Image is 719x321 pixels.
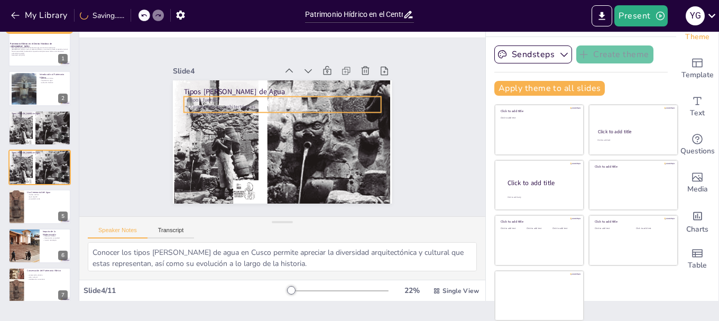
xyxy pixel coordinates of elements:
[8,268,71,302] div: 7
[8,189,71,224] div: 5
[12,154,68,157] p: tipos_fuentes
[676,202,718,240] div: Add charts and graphs
[686,6,705,25] div: Y G
[43,230,68,236] p: Impacto de la Modernización
[676,164,718,202] div: Add images, graphics, shapes or video
[40,77,68,79] p: patrimonio_hídrico
[12,112,68,115] p: Tipos [PERSON_NAME] de Agua
[12,119,68,121] p: función_cultural
[688,260,707,271] span: Table
[12,158,68,160] p: función_cultural
[186,44,291,76] div: Slide 4
[676,50,718,88] div: Add ready made slides
[27,278,68,280] p: colaboración_comunitaria
[188,90,382,137] p: función_cultural
[508,178,575,187] div: Click to add title
[685,31,709,43] span: Theme
[595,227,628,230] div: Click to add text
[40,81,68,83] p: evolución_histórica
[58,54,68,63] div: 1
[27,198,68,200] p: comunidad_unida
[27,270,68,273] p: Conservación del Patrimonio Hídrico
[88,242,477,271] textarea: Conocer los tipos [PERSON_NAME] de agua en Cusco permite apreciar la diversidad arquitectónica y ...
[494,81,605,96] button: Apply theme to all slides
[592,5,612,26] button: Export to PowerPoint
[27,274,68,277] p: conservación_efectiva
[305,7,403,22] input: Insert title
[27,191,68,194] p: Uso Ceremonial del Agua
[12,115,68,117] p: tipos_fuentes
[501,227,524,230] div: Click to add text
[501,219,576,224] div: Click to add title
[8,32,71,67] div: 1
[598,129,668,135] div: Click to add title
[681,69,714,81] span: Template
[687,184,708,195] span: Media
[88,227,148,239] button: Speaker Notes
[148,227,195,239] button: Transcript
[8,7,72,24] button: My Library
[43,235,68,237] p: deterioro_fuentes
[12,151,68,154] p: Tipos [PERSON_NAME] de Agua
[84,286,287,296] div: Slide 4 / 11
[189,84,383,131] p: características_architectónicas
[676,126,718,164] div: Get real-time input from your audience
[636,227,669,230] div: Click to add text
[12,54,68,57] p: Generated with [URL]
[399,286,425,296] div: 22 %
[192,67,388,118] p: Tipos [PERSON_NAME] de Agua
[443,287,479,295] span: Single View
[27,194,68,196] p: rituales_andinos
[43,239,68,241] p: nuevas_tecnologías
[686,224,708,235] span: Charts
[676,240,718,278] div: Add a table
[576,45,653,63] button: Create theme
[58,251,68,260] div: 6
[58,290,68,300] div: 7
[680,145,715,157] span: Questions
[58,172,68,182] div: 4
[527,227,550,230] div: Click to add text
[8,228,71,263] div: 6
[595,164,670,169] div: Click to add title
[595,219,670,224] div: Click to add title
[80,11,124,21] div: Saving......
[686,5,705,26] button: Y G
[501,109,576,113] div: Click to add title
[494,45,572,63] button: Sendsteps
[58,94,68,103] div: 2
[614,5,667,26] button: Present
[8,71,71,106] div: 2
[8,150,71,185] div: 4
[690,107,705,119] span: Text
[508,196,574,198] div: Click to add body
[12,157,68,159] p: características_architectónicas
[58,133,68,142] div: 3
[43,237,68,239] p: desconexión_comunidad
[10,42,52,48] strong: Patrimonio Hídrico en el Centro Histórico de [GEOGRAPHIC_DATA]
[191,77,385,124] p: tipos_fuentes
[58,212,68,221] div: 5
[12,117,68,119] p: características_architectónicas
[8,111,71,145] div: 3
[501,117,576,120] div: Click to add text
[27,196,68,198] p: agua_sagrada
[597,139,668,142] div: Click to add text
[40,79,68,81] p: importancia_agua
[676,88,718,126] div: Add text boxes
[552,227,576,230] div: Click to add text
[40,73,68,79] p: Introducción al Patrimonio Hídrico
[27,277,68,279] p: valor_cultural
[12,47,68,54] p: Esta presentación analiza las fuentes de agua en el centro histórico de [GEOGRAPHIC_DATA], su uso...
